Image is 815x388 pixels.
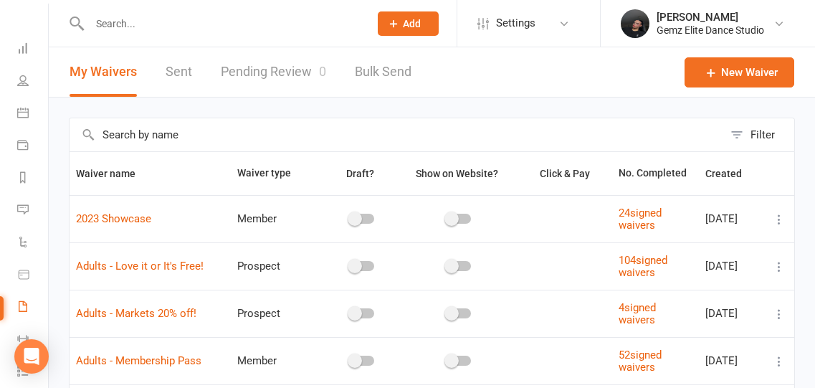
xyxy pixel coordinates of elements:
a: Pending Review0 [221,47,326,97]
a: Product Sales [17,260,49,292]
span: Show on Website? [416,168,498,179]
span: Click & Pay [540,168,590,179]
a: New Waiver [685,57,794,87]
a: 2023 Showcase [76,212,151,225]
td: Member [231,337,327,384]
a: Bulk Send [355,47,411,97]
a: Sent [166,47,192,97]
span: Add [403,18,421,29]
a: 52signed waivers [619,349,662,374]
button: Click & Pay [527,165,606,182]
a: People [17,66,49,98]
button: Waiver name [76,165,151,182]
a: Payments [17,131,49,163]
a: 104signed waivers [619,254,667,279]
span: Draft? [346,168,374,179]
button: My Waivers [70,47,137,97]
span: Waiver name [76,168,151,179]
a: Adults - Love it or It's Free! [76,260,204,273]
a: Calendar [17,98,49,131]
a: Dashboard [17,34,49,66]
input: Search... [85,14,359,34]
span: 0 [319,64,326,79]
a: Adults - Markets 20% off! [76,307,196,320]
button: Filter [723,118,794,151]
td: [DATE] [699,242,764,290]
td: [DATE] [699,337,764,384]
button: Created [705,165,758,182]
td: Prospect [231,290,327,337]
div: Gemz Elite Dance Studio [657,24,764,37]
img: thumb_image1739337055.png [621,9,649,38]
div: Open Intercom Messenger [14,339,49,374]
th: Waiver type [231,152,327,195]
div: Filter [750,126,775,143]
button: Draft? [333,165,390,182]
td: [DATE] [699,290,764,337]
a: Adults - Membership Pass [76,354,201,367]
td: Prospect [231,242,327,290]
div: [PERSON_NAME] [657,11,764,24]
a: Reports [17,163,49,195]
td: Member [231,195,327,242]
a: 24signed waivers [619,207,662,232]
th: No. Completed [612,152,699,195]
span: Created [705,168,758,179]
button: Show on Website? [403,165,514,182]
input: Search by name [70,118,723,151]
button: Add [378,11,439,36]
a: 4signed waivers [619,301,656,326]
td: [DATE] [699,195,764,242]
span: Settings [496,7,535,39]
